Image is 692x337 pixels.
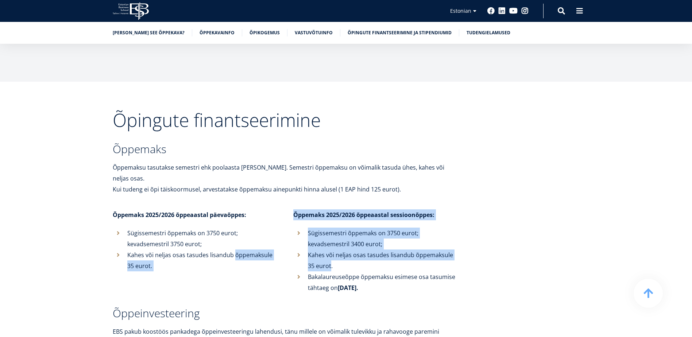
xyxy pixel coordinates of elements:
[521,7,529,15] a: Instagram
[295,29,333,36] a: Vastuvõtuinfo
[2,81,7,86] input: Ettevõtlus ja ärijuhtimine (päevaõpe)
[200,29,235,36] a: Õppekavainfo
[308,249,459,271] p: Kahes või neljas osas tasudes lisandub õppemaksule 35 eurot.
[293,211,434,219] strong: Õppemaks 2025/2026 õppeaastal sessioonõppes:
[498,7,506,15] a: Linkedin
[113,162,459,184] p: Õppemaksu tasutakse semestri ehk poolaasta [PERSON_NAME]. Semestri õppemaksu on võimalik tasuda ü...
[338,284,358,292] strong: [DATE].
[308,271,459,293] p: Bakalaureuseõppe õppemaksu esimese osa tasumise tähtaeg on
[113,211,246,219] strong: Õppemaks 2025/2026 õppeaastal päevaõppes:
[8,81,88,88] span: Ettevõtlus ja ärijuhtimine (päevaõpe)
[113,111,459,129] h2: Õpingute finantseerimine
[308,228,459,249] p: Sügissemestri õppemaks on 3750 eurot; kevadsemestril 3400 eurot;
[509,7,518,15] a: Youtube
[127,228,279,249] p: Sügissemestri õppemaks on 3750 eurot; kevadsemestril 3750 eurot;
[8,100,42,106] span: Mõjuettevõtlus
[173,0,206,7] span: Perekonnanimi
[113,144,459,155] h3: Õppemaks
[467,29,510,36] a: Tudengielamused
[113,308,459,319] h3: Õppeinvesteering
[2,100,7,105] input: Mõjuettevõtlus
[8,71,144,78] span: Ettevõtlus ja ärijuhtimine (sessioonõpe), õpingute algus [DATE]
[113,184,459,195] p: Kui tudeng ei õpi täiskoormusel, arvestatakse õppemaksu ainepunkti hinna alusel (1 EAP hind 125 e...
[348,29,452,36] a: Õpingute finantseerimine ja stipendiumid
[2,91,7,96] input: Rahvusvaheline ärijuhtimine
[487,7,495,15] a: Facebook
[127,249,279,271] p: Kahes või neljas osas tasudes lisandub õppemaksule 35 eurot.
[8,90,70,97] span: Rahvusvaheline ärijuhtimine
[250,29,280,36] a: Õpikogemus
[2,72,7,77] input: Ettevõtlus ja ärijuhtimine (sessioonõpe), õpingute algus [DATE]
[113,29,185,36] a: [PERSON_NAME] see õppekava?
